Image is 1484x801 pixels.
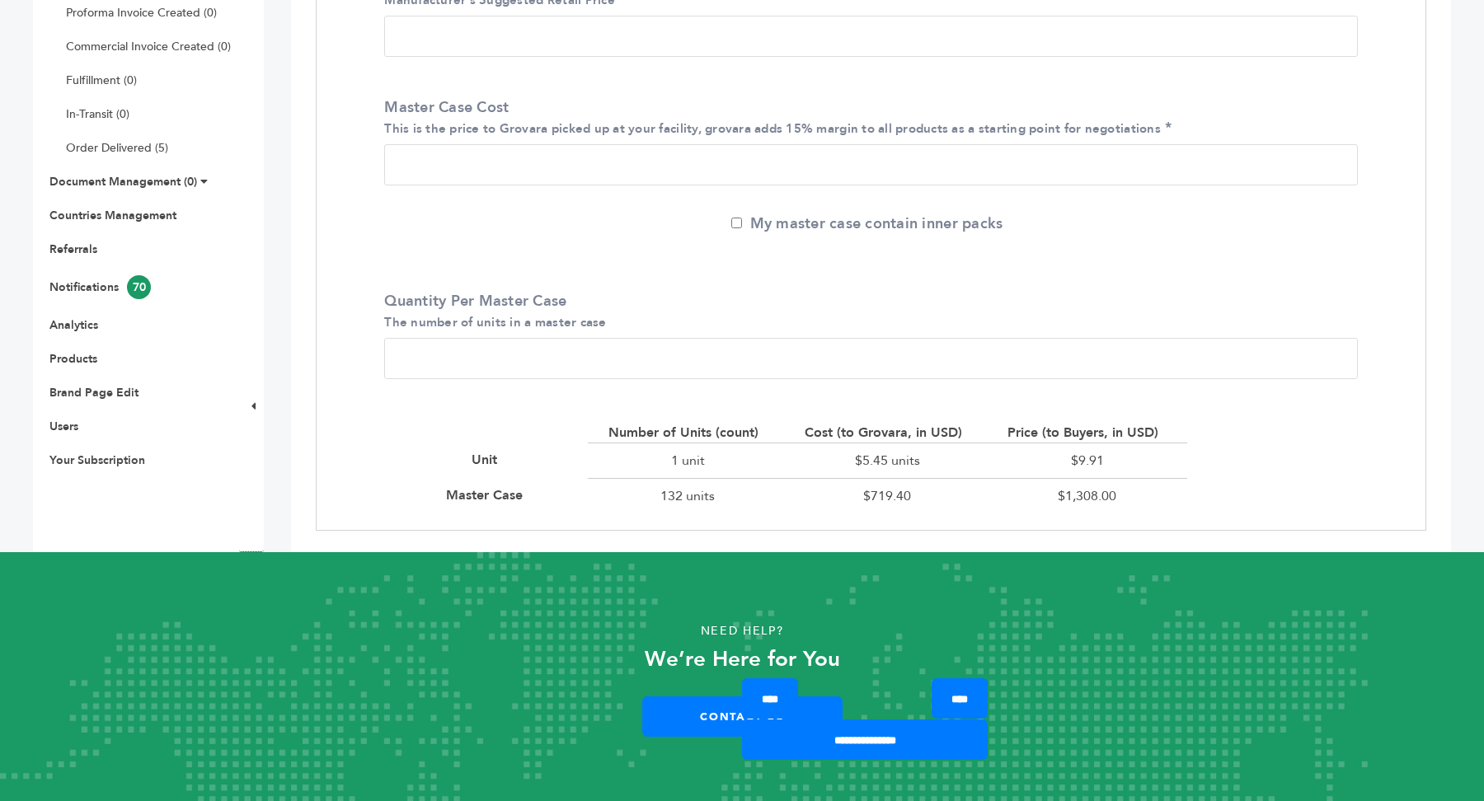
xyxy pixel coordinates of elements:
[66,140,168,156] a: Order Delivered (5)
[588,478,787,513] div: 132 units
[787,478,987,513] div: $719.40
[588,443,787,478] div: 1 unit
[384,120,1161,137] small: This is the price to Grovara picked up at your facility, grovara adds 15% margin to all products ...
[645,644,840,674] strong: We’re Here for You
[49,317,98,333] a: Analytics
[988,443,1187,478] div: $9.91
[1007,424,1167,442] div: Price (to Buyers, in USD)
[642,696,843,737] a: Contact Us
[49,241,97,257] a: Referrals
[127,275,151,299] span: 70
[66,5,217,21] a: Proforma Invoice Created (0)
[731,218,742,228] input: My master case contain inner packs
[49,174,197,190] a: Document Management (0)
[49,385,139,400] a: Brand Page Edit
[49,208,176,223] a: Countries Management
[472,451,505,469] div: Unit
[384,291,1350,332] label: Quantity Per Master Case
[805,424,970,442] div: Cost (to Grovara, in USD)
[49,419,78,434] a: Users
[384,97,1350,138] label: Master Case Cost
[608,424,767,442] div: Number of Units (count)
[49,452,145,468] a: Your Subscription
[446,486,531,504] div: Master Case
[66,106,129,122] a: In-Transit (0)
[787,443,987,478] div: $5.45 units
[66,39,231,54] a: Commercial Invoice Created (0)
[49,279,151,295] a: Notifications70
[384,314,606,330] small: The number of units in a master case
[49,351,97,367] a: Products
[66,73,137,88] a: Fulfillment (0)
[731,213,1003,234] label: My master case contain inner packs
[74,619,1410,644] p: Need Help?
[988,478,1187,513] div: $1,308.00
